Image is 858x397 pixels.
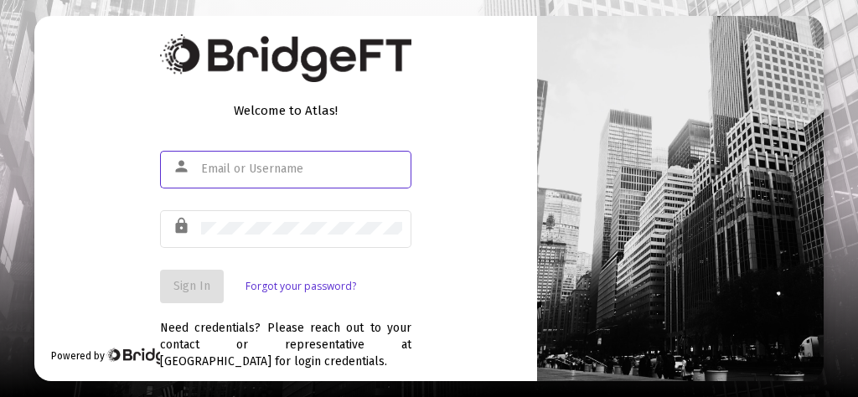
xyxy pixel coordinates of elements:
[173,157,193,177] mat-icon: person
[106,348,194,364] img: Bridge Financial Technology Logo
[160,270,224,303] button: Sign In
[201,162,402,176] input: Email or Username
[160,303,411,370] div: Need credentials? Please reach out to your contact or representative at [GEOGRAPHIC_DATA] for log...
[160,34,411,82] img: Bridge Financial Technology Logo
[246,278,356,295] a: Forgot your password?
[173,216,193,236] mat-icon: lock
[51,348,194,364] div: Powered by
[173,279,210,293] span: Sign In
[160,102,411,119] div: Welcome to Atlas!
